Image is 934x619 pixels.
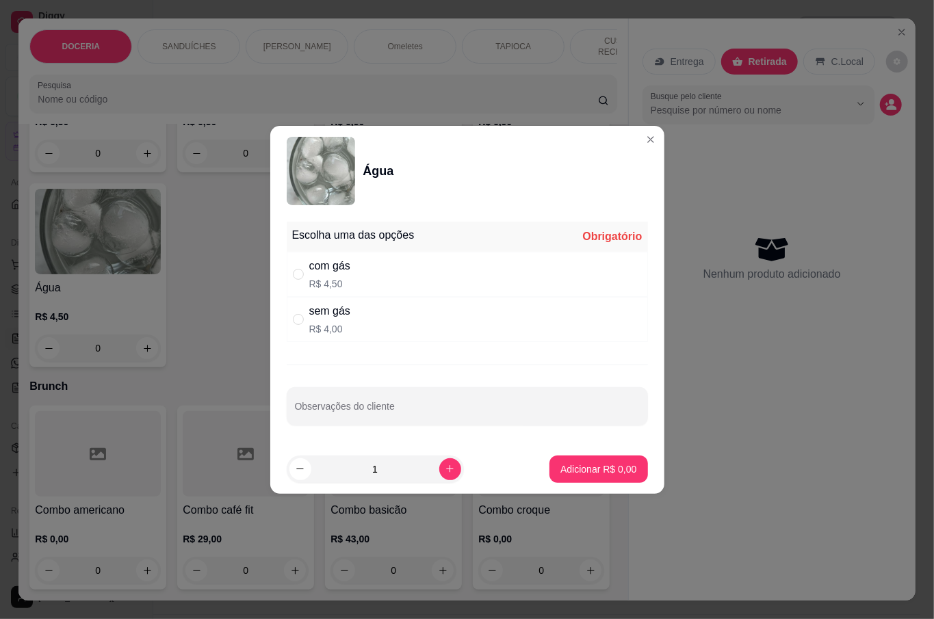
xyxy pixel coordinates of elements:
[582,228,642,245] div: Obrigatório
[309,322,350,336] p: R$ 4,00
[309,258,350,274] div: com gás
[287,137,355,205] img: product-image
[292,227,415,243] div: Escolha uma das opções
[289,458,311,480] button: decrease-product-quantity
[363,161,394,181] div: Água
[309,303,350,319] div: sem gás
[560,462,636,476] p: Adicionar R$ 0,00
[439,458,461,480] button: increase-product-quantity
[549,456,647,483] button: Adicionar R$ 0,00
[295,405,640,419] input: Observações do cliente
[640,129,662,150] button: Close
[309,277,350,291] p: R$ 4,50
